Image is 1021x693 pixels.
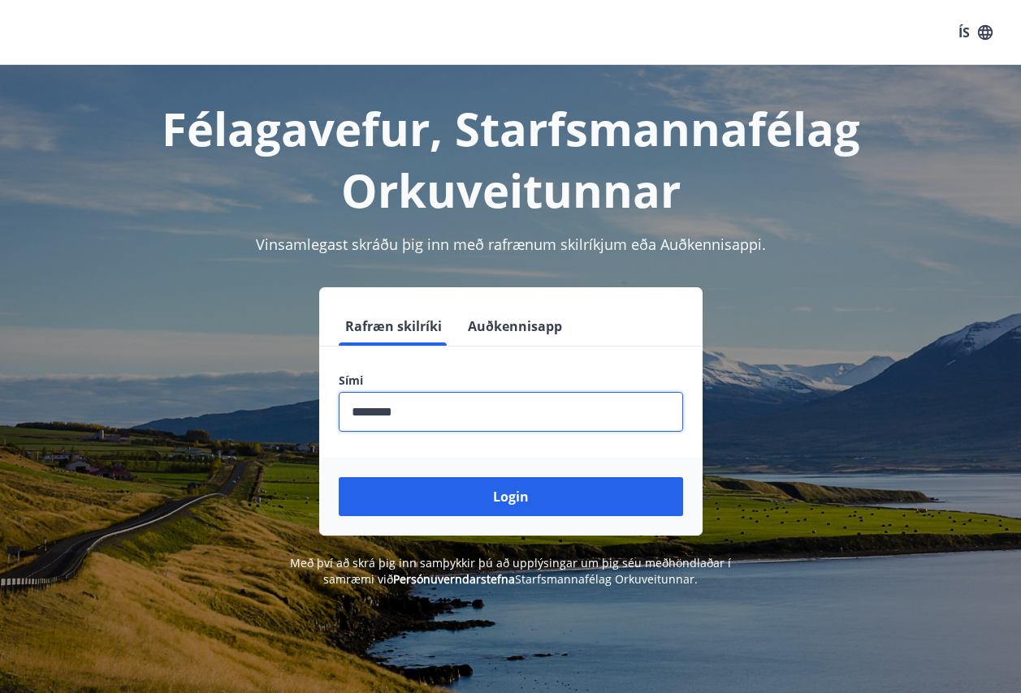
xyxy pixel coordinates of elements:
[290,555,731,587] span: Með því að skrá þig inn samþykkir þú að upplýsingar um þig séu meðhöndlaðar í samræmi við Starfsm...
[461,307,569,346] button: Auðkennisapp
[19,97,1002,221] h1: Félagavefur, Starfsmannafélag Orkuveitunnar
[339,307,448,346] button: Rafræn skilríki
[339,372,683,389] label: Sími
[339,477,683,516] button: Login
[393,571,515,587] a: Persónuverndarstefna
[256,235,766,254] span: Vinsamlegast skráðu þig inn með rafrænum skilríkjum eða Auðkennisappi.
[950,18,1002,47] button: ÍS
